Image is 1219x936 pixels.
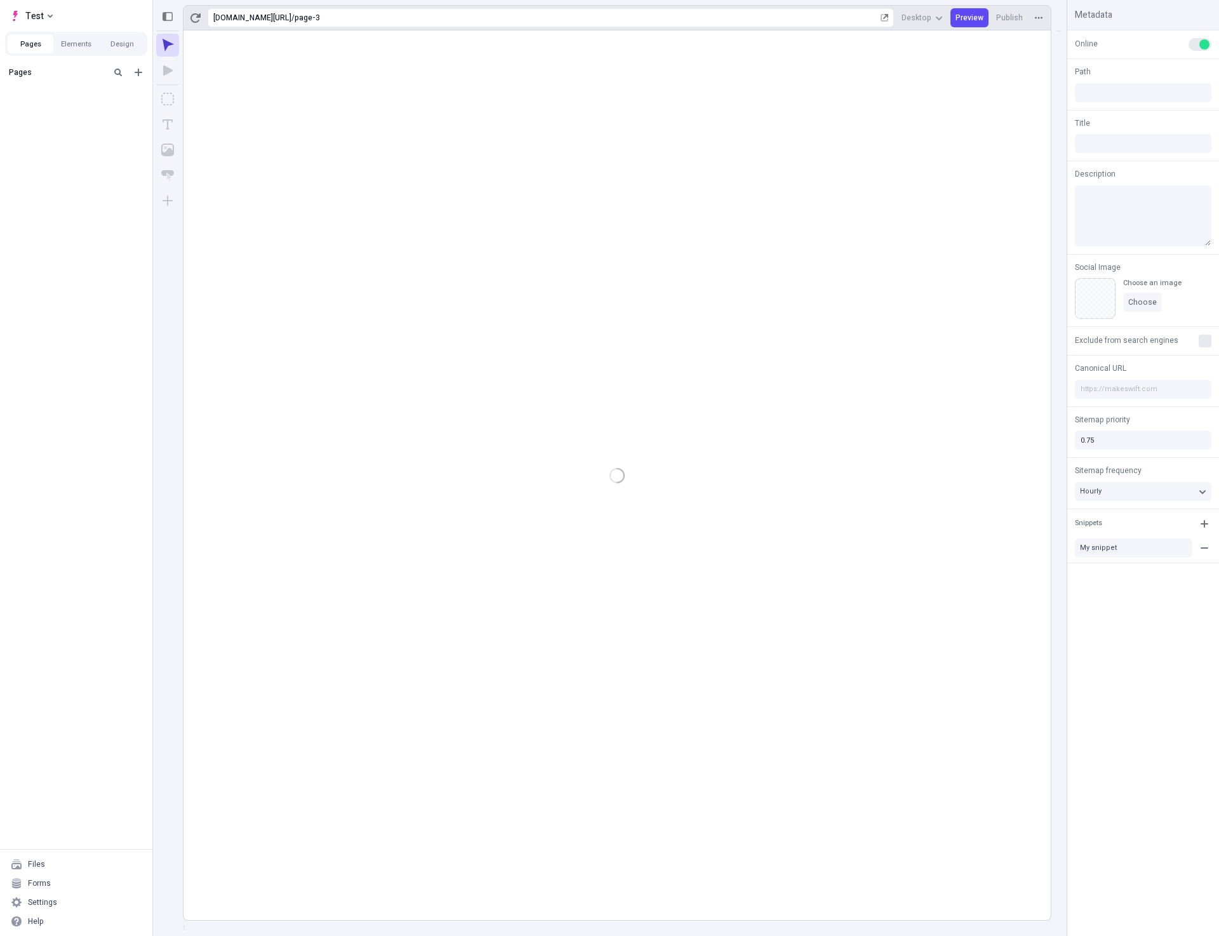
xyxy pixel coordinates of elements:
[1075,482,1211,501] button: Hourly
[28,897,57,907] div: Settings
[9,67,105,77] div: Pages
[1080,486,1102,497] span: Hourly
[1075,363,1126,374] span: Canonical URL
[1075,335,1178,346] span: Exclude from search engines
[28,878,51,888] div: Forms
[902,13,931,23] span: Desktop
[1075,380,1211,399] input: https://makeswift.com
[28,916,44,926] div: Help
[1123,278,1182,288] div: Choose an image
[156,88,179,110] button: Box
[25,8,44,23] span: Test
[1075,518,1102,529] div: Snippets
[1128,297,1157,307] span: Choose
[1080,543,1187,552] div: My snippet
[131,65,146,80] button: Add new
[1123,293,1162,312] button: Choose
[156,138,179,161] button: Image
[1075,465,1142,476] span: Sitemap frequency
[1075,66,1091,77] span: Path
[295,13,878,23] div: page-3
[53,34,99,53] button: Elements
[156,164,179,187] button: Button
[99,34,145,53] button: Design
[1075,262,1121,273] span: Social Image
[991,8,1028,27] button: Publish
[28,859,45,869] div: Files
[1075,168,1116,180] span: Description
[1075,414,1130,425] span: Sitemap priority
[956,13,983,23] span: Preview
[1075,117,1090,129] span: Title
[5,6,58,25] button: Select site
[8,34,53,53] button: Pages
[950,8,989,27] button: Preview
[291,13,295,23] div: /
[156,113,179,136] button: Text
[896,8,948,27] button: Desktop
[996,13,1023,23] span: Publish
[1075,38,1098,50] span: Online
[1075,538,1192,558] button: My snippet
[213,13,291,23] div: [URL][DOMAIN_NAME]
